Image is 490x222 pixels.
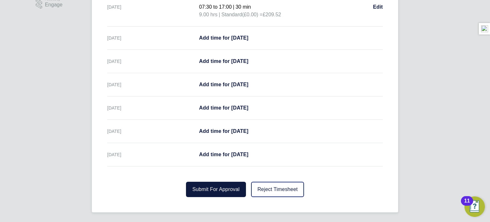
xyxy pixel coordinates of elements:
[107,3,199,19] div: [DATE]
[221,11,242,19] span: Standard
[199,81,249,88] a: Add time for [DATE]
[219,12,220,17] span: |
[373,3,383,11] a: Edit
[235,4,251,10] span: 30 min
[257,187,298,192] span: Reject Timesheet
[242,12,263,17] span: (£0.00) =
[199,104,249,112] a: Add time for [DATE]
[199,57,249,65] a: Add time for [DATE]
[107,104,199,112] div: [DATE]
[199,82,249,87] span: Add time for [DATE]
[192,187,240,192] span: Submit For Approval
[199,105,249,111] span: Add time for [DATE]
[107,151,199,158] div: [DATE]
[199,12,218,17] span: 9.00 hrs
[233,4,234,10] span: |
[199,4,232,10] span: 07:30 to 17:00
[199,152,249,157] span: Add time for [DATE]
[107,81,199,88] div: [DATE]
[199,151,249,158] a: Add time for [DATE]
[199,128,249,134] span: Add time for [DATE]
[251,182,304,197] button: Reject Timesheet
[199,35,249,41] span: Add time for [DATE]
[464,201,470,209] div: 11
[107,34,199,42] div: [DATE]
[45,2,63,8] span: Engage
[464,196,485,217] button: Open Resource Center, 11 new notifications
[199,34,249,42] a: Add time for [DATE]
[107,127,199,135] div: [DATE]
[263,12,281,17] span: £209.52
[373,4,383,10] span: Edit
[186,182,246,197] button: Submit For Approval
[199,127,249,135] a: Add time for [DATE]
[107,57,199,65] div: [DATE]
[199,58,249,64] span: Add time for [DATE]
